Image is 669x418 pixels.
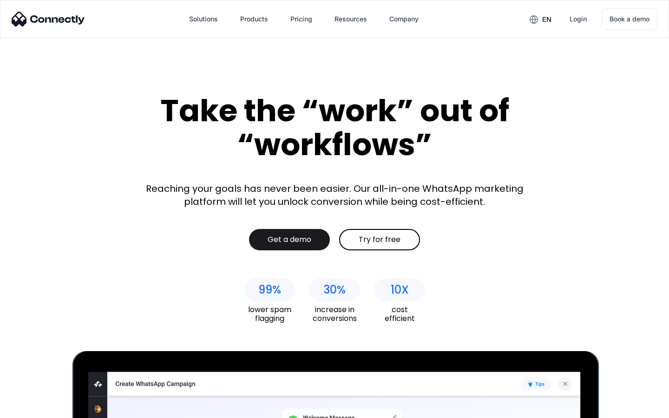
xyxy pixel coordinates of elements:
[283,8,320,30] a: Pricing
[542,13,551,26] div: en
[389,13,419,26] div: Company
[374,305,425,323] div: cost efficient
[182,8,225,30] div: Solutions
[9,402,56,415] aside: Language selected: English
[359,235,400,244] div: Try for free
[189,13,218,26] div: Solutions
[233,8,275,30] div: Products
[334,13,367,26] div: Resources
[244,305,295,323] div: lower spam flagging
[19,402,56,415] ul: Language list
[249,229,330,250] a: Get a demo
[570,13,587,26] div: Login
[309,305,360,323] div: increase in conversions
[125,94,544,161] div: Take the “work” out of “workflows”
[290,13,312,26] div: Pricing
[258,283,281,296] div: 99%
[12,12,85,26] img: Connectly Logo
[327,8,374,30] div: Resources
[240,13,268,26] div: Products
[522,12,558,26] div: en
[323,283,346,296] div: 30%
[391,283,409,296] div: 10X
[339,229,420,250] a: Try for free
[562,8,594,30] a: Login
[268,235,311,244] div: Get a demo
[382,8,426,30] div: Company
[139,182,530,208] div: Reaching your goals has never been easier. Our all-in-one WhatsApp marketing platform will let yo...
[602,8,657,30] a: Book a demo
